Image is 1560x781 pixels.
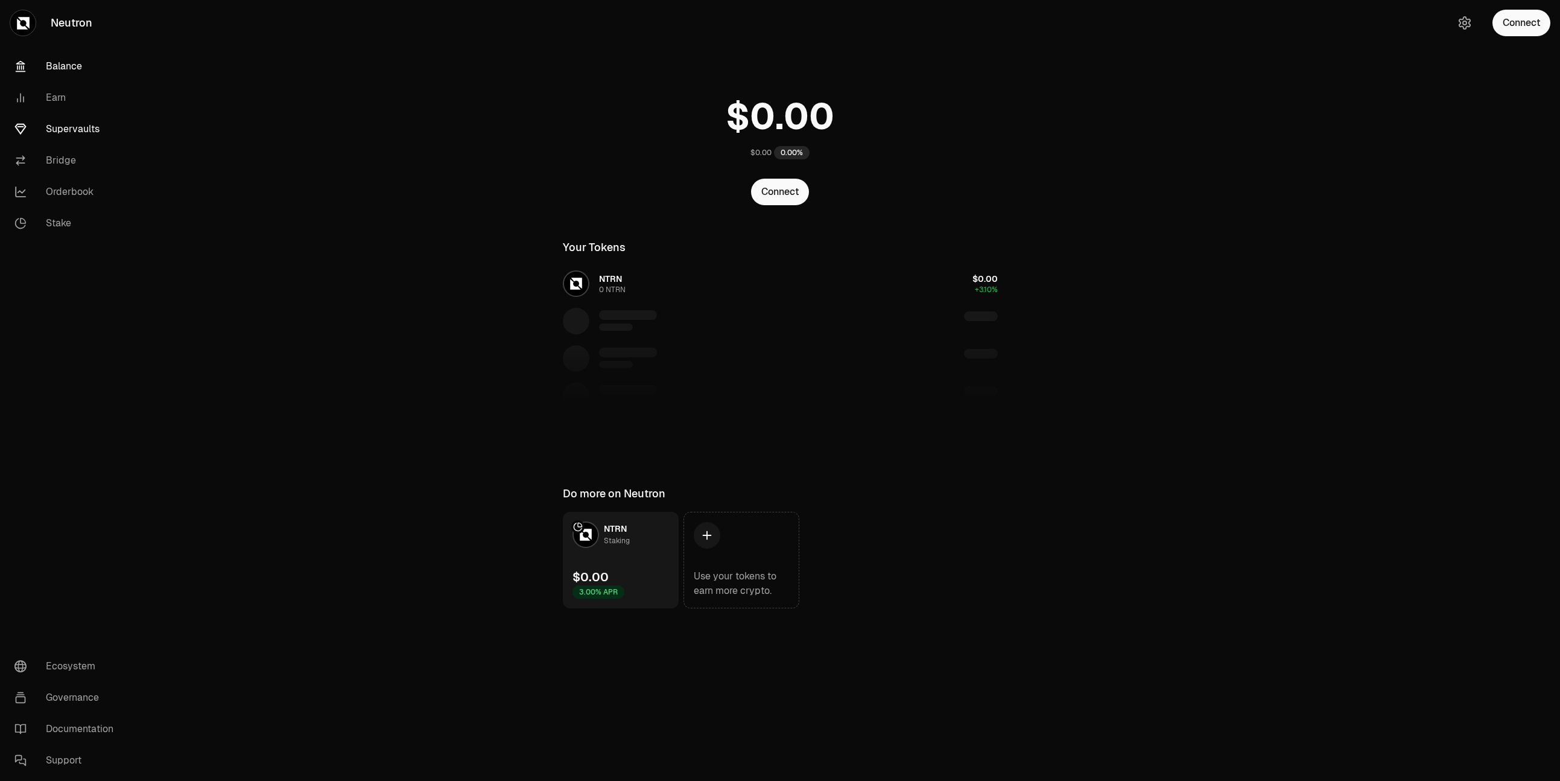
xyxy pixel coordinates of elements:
a: Support [5,745,130,776]
img: NTRN Logo [574,523,598,547]
a: Balance [5,51,130,82]
button: Connect [1492,10,1550,36]
a: Orderbook [5,176,130,208]
div: 0.00% [774,146,810,159]
button: Connect [751,179,809,205]
div: Do more on Neutron [563,485,665,502]
div: 3.00% APR [572,585,624,599]
div: Your Tokens [563,239,626,256]
a: Bridge [5,145,130,176]
a: Supervaults [5,113,130,145]
span: NTRN [604,523,627,534]
a: NTRN LogoNTRNStaking$0.003.00% APR [563,512,679,608]
a: Stake [5,208,130,239]
div: $0.00 [750,148,772,158]
div: Use your tokens to earn more crypto. [694,569,789,598]
a: Governance [5,682,130,713]
a: Use your tokens to earn more crypto. [683,512,799,608]
div: $0.00 [572,569,609,585]
div: Staking [604,535,630,547]
a: Ecosystem [5,651,130,682]
a: Documentation [5,713,130,745]
a: Earn [5,82,130,113]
